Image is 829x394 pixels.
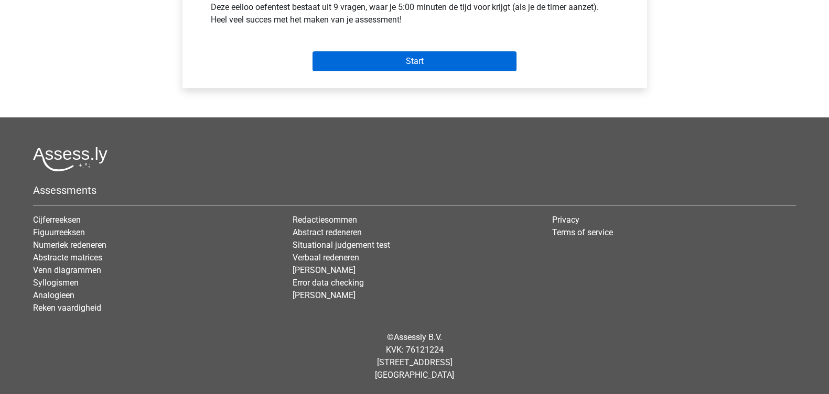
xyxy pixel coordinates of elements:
[33,303,101,313] a: Reken vaardigheid
[394,332,442,342] a: Assessly B.V.
[293,265,356,275] a: [PERSON_NAME]
[293,215,357,225] a: Redactiesommen
[33,147,107,171] img: Assessly logo
[203,1,627,30] div: Deze eelloo oefentest bestaat uit 9 vragen, waar je 5:00 minuten de tijd voor krijgt (als je de t...
[33,290,74,300] a: Analogieen
[293,240,390,250] a: Situational judgement test
[33,227,85,237] a: Figuurreeksen
[552,227,613,237] a: Terms of service
[33,253,102,262] a: Abstracte matrices
[33,215,81,225] a: Cijferreeksen
[293,278,364,288] a: Error data checking
[33,278,79,288] a: Syllogismen
[293,227,362,237] a: Abstract redeneren
[552,215,579,225] a: Privacy
[313,51,516,71] input: Start
[33,240,106,250] a: Numeriek redeneren
[33,265,101,275] a: Venn diagrammen
[293,290,356,300] a: [PERSON_NAME]
[293,253,359,262] a: Verbaal redeneren
[33,184,796,196] h5: Assessments
[25,323,804,390] div: © KVK: 76121224 [STREET_ADDRESS] [GEOGRAPHIC_DATA]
